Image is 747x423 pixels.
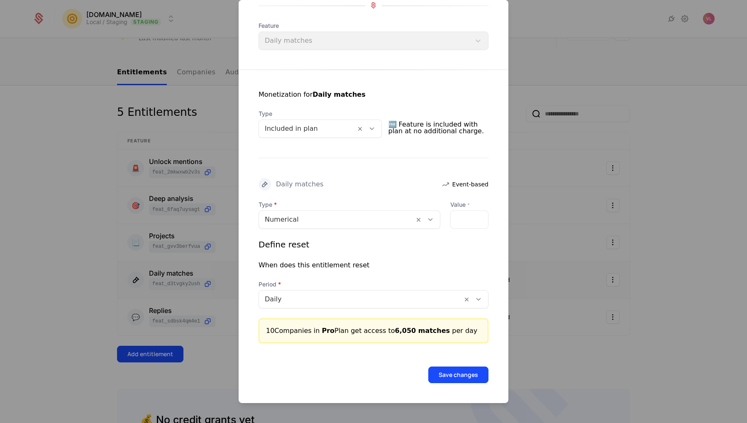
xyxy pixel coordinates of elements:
[312,90,365,98] strong: Daily matches
[266,325,481,335] div: 10 Companies in Plan get access to
[259,200,440,208] span: Type
[452,180,488,188] span: Event-based
[395,326,478,334] span: per day
[259,21,488,29] span: Feature
[259,109,382,117] span: Type
[259,280,488,288] span: Period
[450,200,488,208] label: Value
[259,89,366,99] div: Monetization for
[388,117,489,137] span: 🆓 Feature is included with plan at no additional charge.
[259,260,369,270] div: When does this entitlement reset
[322,326,334,334] span: Pro
[428,366,488,383] button: Save changes
[276,181,323,187] div: Daily matches
[259,238,309,250] div: Define reset
[395,326,450,334] span: 6,050 matches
